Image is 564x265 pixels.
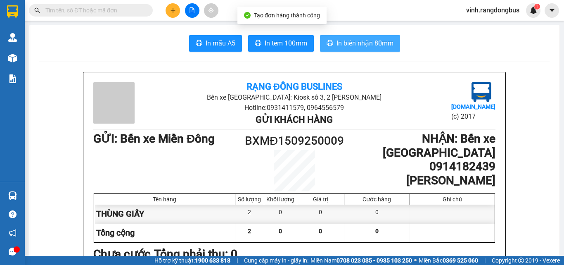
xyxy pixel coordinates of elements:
button: file-add [185,3,199,18]
span: printer [196,40,202,48]
div: THÙNG GIẤY [94,205,235,223]
span: printer [327,40,333,48]
h1: 0914182439 [345,160,495,174]
div: Khối lượng [266,196,295,203]
li: Hotline: 0931411579, 0964556579 [160,103,428,113]
b: Tổng phải thu: 0 [154,247,237,261]
b: GỬI : Bến xe Miền Đông [93,132,215,146]
span: In biên nhận 80mm [337,38,393,48]
b: Chưa cước [93,247,151,261]
span: Cung cấp máy in - giấy in: [244,256,308,265]
span: plus [170,7,176,13]
span: 0 [279,228,282,234]
span: file-add [189,7,195,13]
h1: [PERSON_NAME] [345,174,495,188]
div: Giá trị [299,196,342,203]
div: 2 [235,205,264,223]
img: warehouse-icon [8,191,17,200]
span: Miền Nam [310,256,412,265]
span: vinh.rangdongbus [460,5,526,15]
span: 1 [536,4,538,10]
b: NHẬN : Bến xe [GEOGRAPHIC_DATA] [383,132,495,160]
img: solution-icon [8,74,17,83]
img: warehouse-icon [8,54,17,62]
button: caret-down [545,3,559,18]
span: notification [9,229,17,237]
b: [DOMAIN_NAME] [451,103,495,110]
sup: 1 [534,4,540,10]
img: icon-new-feature [530,7,537,14]
span: printer [255,40,261,48]
img: logo.jpg [472,82,491,102]
span: | [237,256,238,265]
span: copyright [518,258,524,263]
button: printerIn biên nhận 80mm [320,35,400,52]
span: Tổng cộng [96,228,135,238]
div: Tên hàng [96,196,233,203]
span: 0 [375,228,379,234]
span: Hỗ trợ kỹ thuật: [154,256,230,265]
strong: 0708 023 035 - 0935 103 250 [337,257,412,264]
div: 0 [344,205,410,223]
strong: 0369 525 060 [443,257,478,264]
span: 0 [319,228,322,234]
div: 0 [264,205,297,223]
li: (c) 2017 [451,111,495,122]
span: In mẫu A5 [206,38,235,48]
li: Bến xe [GEOGRAPHIC_DATA]: Kiosk số 3, 2 [PERSON_NAME] [160,92,428,103]
div: Ghi chú [412,196,493,203]
b: Gửi khách hàng [256,115,333,125]
div: 0 [297,205,344,223]
button: plus [166,3,180,18]
input: Tìm tên, số ĐT hoặc mã đơn [45,6,143,15]
img: logo-vxr [7,5,18,18]
span: caret-down [548,7,556,14]
div: Cước hàng [346,196,408,203]
span: ⚪️ [414,259,417,262]
strong: 1900 633 818 [195,257,230,264]
img: warehouse-icon [8,33,17,42]
span: question-circle [9,210,17,218]
b: Rạng Đông Buslines [246,81,342,92]
li: VP Bến xe Miền Đông [4,45,57,63]
span: check-circle [244,12,251,19]
h1: BXMĐ1509250009 [244,132,345,150]
button: printerIn mẫu A5 [189,35,242,52]
button: printerIn tem 100mm [248,35,314,52]
span: | [484,256,486,265]
li: VP Bến xe [GEOGRAPHIC_DATA] [57,45,110,72]
div: Số lượng [237,196,262,203]
span: Miền Bắc [419,256,478,265]
span: message [9,248,17,255]
span: search [34,7,40,13]
span: In tem 100mm [265,38,307,48]
span: Tạo đơn hàng thành công [254,12,320,19]
li: Rạng Đông Buslines [4,4,120,35]
span: 2 [248,228,251,234]
button: aim [204,3,218,18]
span: aim [208,7,214,13]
